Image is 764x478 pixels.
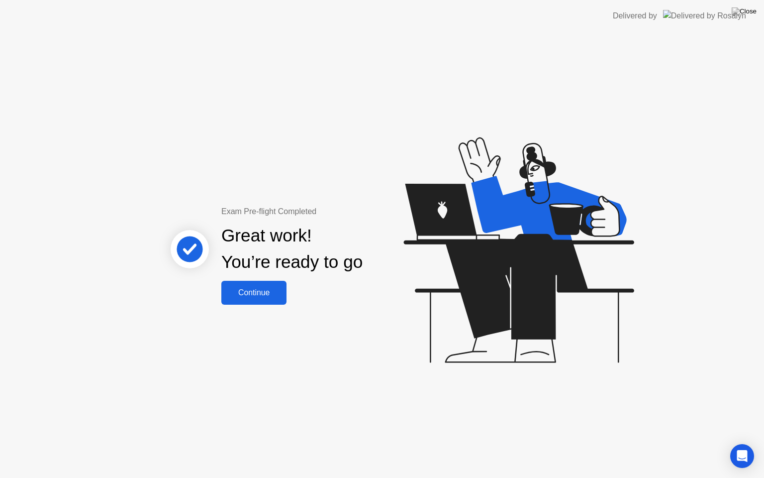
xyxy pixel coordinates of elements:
[224,288,284,297] div: Continue
[613,10,657,22] div: Delivered by
[730,444,754,468] div: Open Intercom Messenger
[221,223,363,275] div: Great work! You’re ready to go
[221,281,286,305] button: Continue
[221,206,427,218] div: Exam Pre-flight Completed
[663,10,746,21] img: Delivered by Rosalyn
[732,7,757,15] img: Close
